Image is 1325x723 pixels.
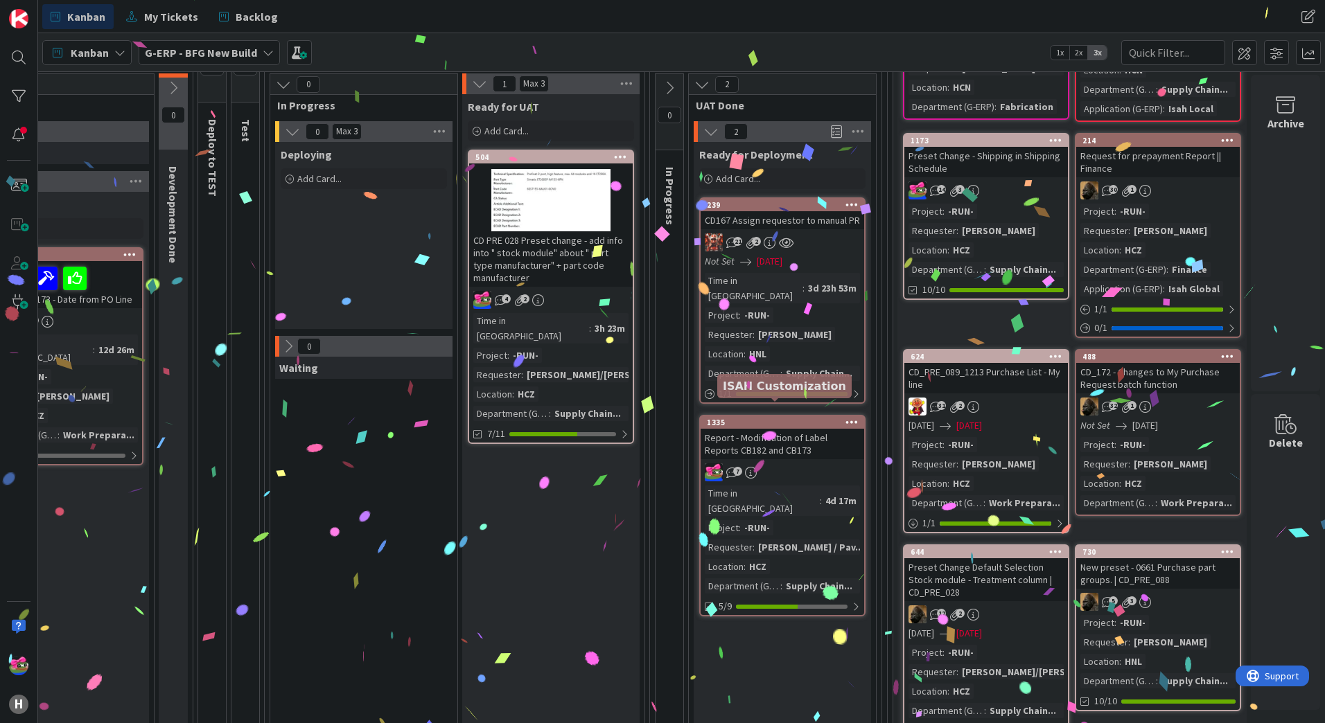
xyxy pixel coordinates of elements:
span: : [956,223,958,238]
div: Location [1080,242,1119,258]
div: Requester [1080,223,1128,238]
span: 0 [297,338,321,355]
span: 1x [1051,46,1069,60]
span: Support [29,2,63,19]
span: : [947,684,949,699]
span: : [947,476,949,491]
span: [DATE] [956,626,982,641]
input: Quick Filter... [1121,40,1225,65]
div: Location [909,476,947,491]
span: : [739,520,741,535]
span: : [744,559,746,574]
div: 214Request for prepayment Report || Finance [1076,134,1240,177]
div: 3d 23h 53m [805,280,860,296]
div: Project [1080,204,1114,219]
span: 21 [733,237,742,246]
div: Department (G-ERP) [909,262,984,277]
img: JK [473,291,491,309]
img: JK [909,181,927,199]
span: : [780,578,782,593]
span: 3 [956,185,965,194]
img: Visit kanbanzone.com [9,9,28,28]
div: Delete [1269,434,1303,451]
div: LC [904,398,1068,416]
span: 1 [1127,185,1137,194]
div: ND [1076,398,1240,416]
div: Isah Local [1165,101,1217,116]
div: Time in [GEOGRAPHIC_DATA] [705,273,802,303]
div: 214 [1076,134,1240,147]
div: CD167 Assign requestor to manual PR [701,211,864,229]
span: : [1119,242,1121,258]
div: Work Prepara... [985,495,1064,510]
span: : [521,367,523,382]
span: 7 [733,467,742,476]
div: -RUN- [741,307,773,323]
div: Department (G-ERP) [705,366,780,381]
div: Work Prepara... [1157,495,1236,510]
div: Department (G-ERP) [1080,82,1156,97]
div: Project [1080,437,1114,452]
span: My Tickets [144,8,198,25]
div: Department (G-ERP) [1080,262,1166,277]
img: ND [1080,593,1098,611]
div: Project [909,437,942,452]
span: 2 [715,76,739,93]
div: 624 [911,352,1068,361]
div: Supply Chain... [782,578,856,593]
div: Location [909,684,947,699]
div: HNL [1121,654,1146,669]
span: : [753,539,755,555]
div: 1173 [911,136,1068,145]
div: CD_172 - Changes to My Purchase Request batch function [1076,363,1240,393]
a: 730New preset - 0661 Purchase part groups. | CD_PRE_088NDProject:-RUN-Requester:[PERSON_NAME]Loca... [1075,544,1241,711]
span: 14 [937,185,946,194]
span: : [1156,82,1158,97]
span: : [93,342,95,357]
div: Location [705,346,744,361]
div: 624CD_PRE_089_1213 Purchase List - My line [904,350,1068,393]
div: -RUN- [509,348,542,363]
span: Deploy to TEST [206,119,220,197]
img: LC [909,398,927,416]
span: 30 [1109,185,1118,194]
div: 239 [707,200,864,210]
div: 239CD167 Assign requestor to manual PR [701,199,864,229]
div: HCZ [1121,242,1146,258]
div: 1/1 [701,385,864,402]
img: JK [705,233,723,251]
img: JK [9,656,28,675]
a: My Tickets [118,4,207,29]
span: : [1155,495,1157,510]
span: : [739,307,741,323]
div: Finance [1168,262,1211,277]
div: HCZ [949,684,974,699]
span: 1 / 1 [1094,302,1107,316]
div: 1335 [701,416,864,429]
span: : [58,427,60,443]
div: 1335 [707,418,864,427]
span: In Progress [277,98,440,112]
a: 504CD PRE 028 Preset change - add info into " stock module" about " part type manufacturer" + par... [468,150,634,444]
span: Waiting [279,361,318,375]
div: H [9,695,28,714]
div: Work Prepara... [60,427,138,443]
span: : [942,645,945,660]
span: 1 / 1 [922,516,936,530]
span: : [947,80,949,95]
img: ND [1080,181,1098,199]
div: ND [904,605,1068,623]
span: 2 [752,237,761,246]
div: 12d 26m [95,342,138,357]
div: HCN [949,80,974,95]
div: Request for prepayment Report || Finance [1076,147,1240,177]
div: Requester [1080,456,1128,472]
div: Requester [909,223,956,238]
span: : [1156,673,1158,688]
a: 624CD_PRE_089_1213 Purchase List - My lineLC[DATE][DATE]Project:-RUN-Requester:[PERSON_NAME]Locat... [903,349,1069,533]
div: Location [909,80,947,95]
span: 5 [1109,596,1118,605]
div: Application (G-ERP) [1080,101,1163,116]
div: Time in [GEOGRAPHIC_DATA] [473,313,589,343]
span: : [1128,223,1130,238]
